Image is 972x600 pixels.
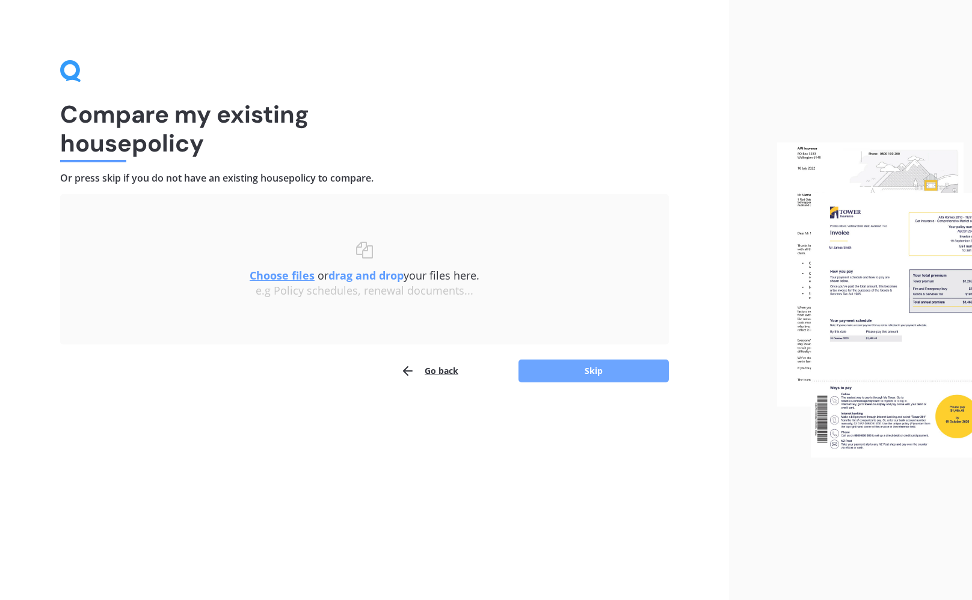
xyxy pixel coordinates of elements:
h4: Or press skip if you do not have an existing house policy to compare. [60,172,669,185]
span: or your files here. [250,268,479,283]
b: drag and drop [328,268,404,283]
h1: Compare my existing house policy [60,100,669,158]
img: files.webp [777,142,972,457]
button: Skip [518,360,669,382]
button: Go back [401,359,458,383]
u: Choose files [250,268,315,283]
div: e.g Policy schedules, renewal documents... [84,284,645,298]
